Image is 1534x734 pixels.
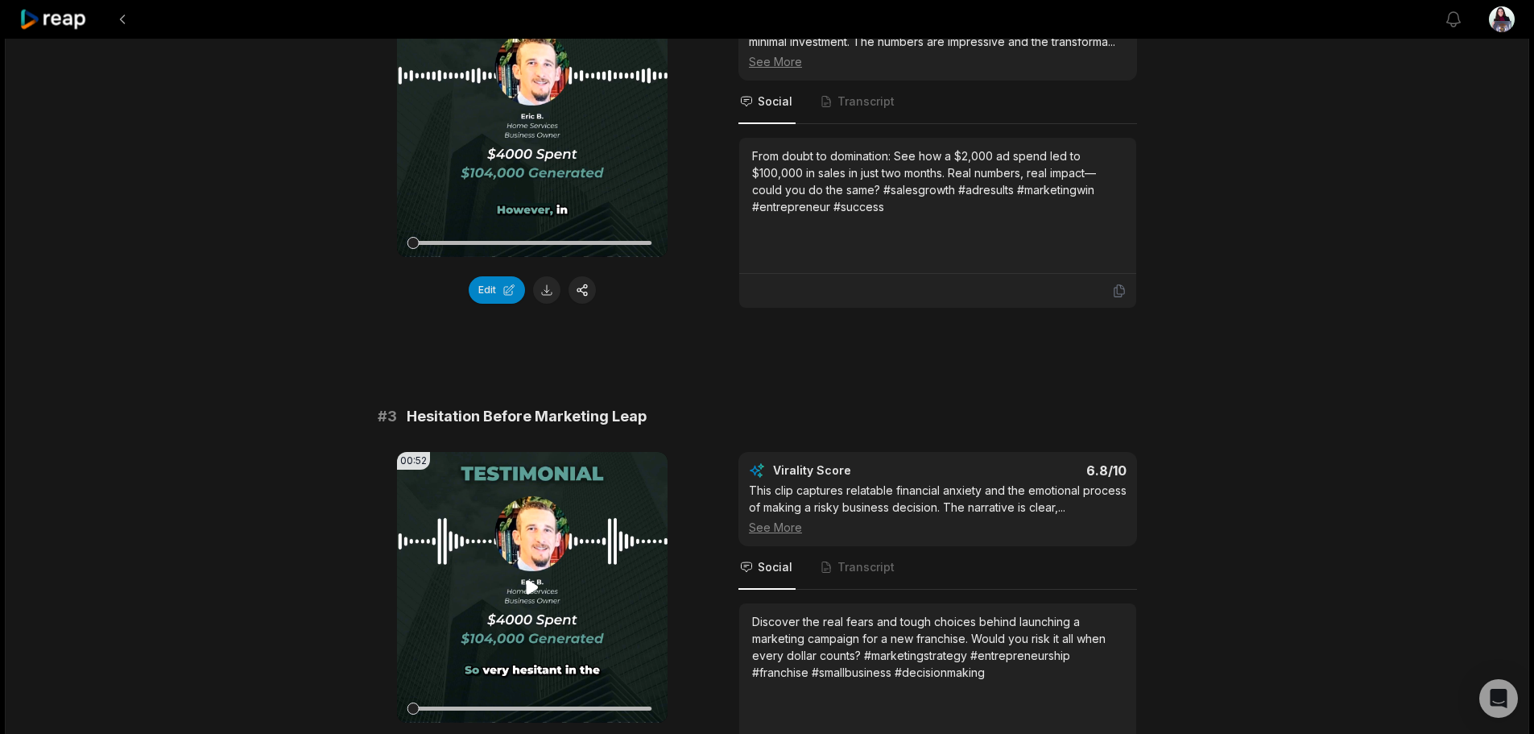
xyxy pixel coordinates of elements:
div: From doubt to domination: See how a $2,000 ad spend led to $100,000 in sales in just two months. ... [752,147,1123,215]
div: See More [749,53,1127,70]
span: Transcript [837,559,895,575]
div: Discover the real fears and tough choices behind launching a marketing campaign for a new franchi... [752,613,1123,681]
span: Hesitation Before Marketing Leap [407,405,647,428]
div: Virality Score [773,462,946,479]
div: See More [749,519,1127,536]
nav: Tabs [738,546,1137,590]
div: 6.8 /10 [954,462,1127,479]
video: Your browser does not support mp4 format. [397,452,668,723]
div: This clip delivers a powerful, surprising result—massive sales from minimal investment. The numbe... [749,16,1127,70]
button: Edit [469,276,525,304]
span: # 3 [378,405,397,428]
div: This clip captures relatable financial anxiety and the emotional process of making a risky busine... [749,482,1127,536]
span: Social [758,93,792,110]
span: Transcript [837,93,895,110]
span: Social [758,559,792,575]
div: Open Intercom Messenger [1479,679,1518,718]
nav: Tabs [738,81,1137,124]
